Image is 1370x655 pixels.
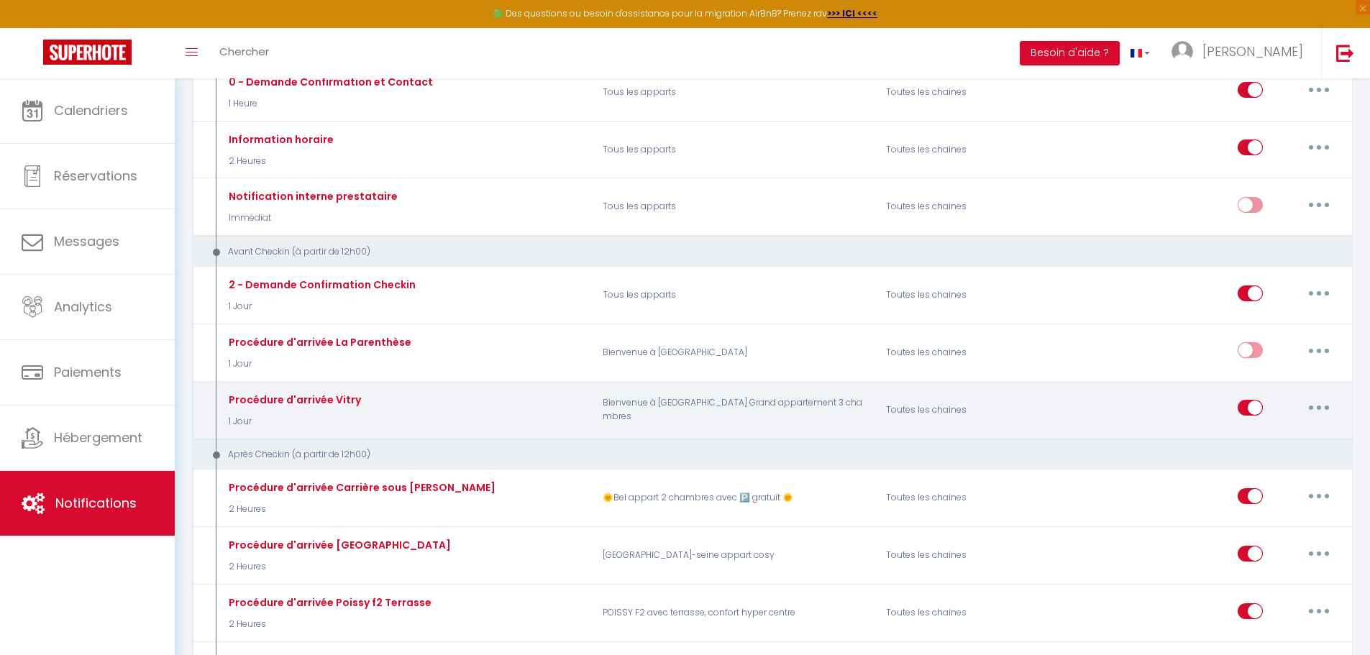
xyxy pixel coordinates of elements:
[225,132,334,147] div: Information horaire
[877,275,1066,316] div: Toutes les chaines
[1020,41,1120,65] button: Besoin d'aide ?
[593,275,877,316] p: Tous les apparts
[1336,44,1354,62] img: logout
[1202,42,1303,60] span: [PERSON_NAME]
[877,331,1066,373] div: Toutes les chaines
[593,129,877,170] p: Tous les apparts
[225,277,416,293] div: 2 - Demande Confirmation Checkin
[225,334,411,350] div: Procédure d'arrivée La Parenthèse
[209,28,280,78] a: Chercher
[877,71,1066,113] div: Toutes les chaines
[43,40,132,65] img: Super Booking
[593,477,877,519] p: 🌞Bel appart 2 chambres avec 🅿️ gratuit 🌞
[225,537,451,553] div: Procédure d'arrivée [GEOGRAPHIC_DATA]
[54,101,128,119] span: Calendriers
[54,429,142,446] span: Hébergement
[225,357,411,371] p: 1 Jour
[54,232,119,250] span: Messages
[225,503,496,516] p: 2 Heures
[225,392,361,408] div: Procédure d'arrivée Vitry
[225,188,398,204] div: Notification interne prestataire
[593,592,877,634] p: POISSY F2 avec terrasse, confort hyper centre
[225,560,451,574] p: 2 Heures
[593,71,877,113] p: Tous les apparts
[225,415,361,429] p: 1 Jour
[225,480,496,495] div: Procédure d'arrivée Carrière sous [PERSON_NAME]
[55,494,137,512] span: Notifications
[225,211,398,225] p: Immédiat
[225,155,334,168] p: 2 Heures
[225,618,431,631] p: 2 Heures
[54,167,137,185] span: Réservations
[225,74,433,90] div: 0 - Demande Confirmation et Contact
[54,363,122,381] span: Paiements
[206,245,1317,259] div: Avant Checkin (à partir de 12h00)
[593,389,877,431] p: Bienvenue à [GEOGRAPHIC_DATA] Grand appartement 3 chambres
[1172,41,1193,63] img: ...
[225,595,431,610] div: Procédure d'arrivée Poissy f2 Terrasse
[877,477,1066,519] div: Toutes les chaines
[877,389,1066,431] div: Toutes les chaines
[1161,28,1321,78] a: ... [PERSON_NAME]
[827,7,877,19] a: >>> ICI <<<<
[877,186,1066,228] div: Toutes les chaines
[593,535,877,577] p: [GEOGRAPHIC_DATA]-seine appart cosy
[54,298,112,316] span: Analytics
[225,300,416,313] p: 1 Jour
[206,448,1317,462] div: Après Checkin (à partir de 12h00)
[593,186,877,228] p: Tous les apparts
[877,592,1066,634] div: Toutes les chaines
[219,44,269,59] span: Chercher
[877,535,1066,577] div: Toutes les chaines
[877,129,1066,170] div: Toutes les chaines
[225,97,433,111] p: 1 Heure
[593,331,877,373] p: Bienvenue à [GEOGRAPHIC_DATA]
